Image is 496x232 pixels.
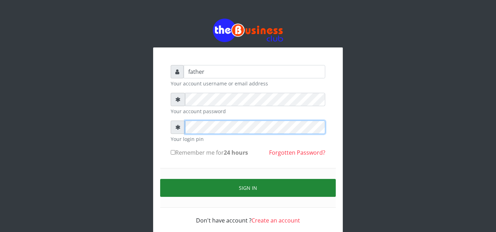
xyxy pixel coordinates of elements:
[269,149,325,156] a: Forgotten Password?
[171,108,325,115] small: Your account password
[252,217,300,224] a: Create an account
[171,148,248,157] label: Remember me for
[224,149,248,156] b: 24 hours
[171,135,325,143] small: Your login pin
[171,80,325,87] small: Your account username or email address
[160,179,336,197] button: Sign in
[184,65,325,78] input: Username or email address
[171,208,325,225] div: Don't have account ?
[171,150,175,155] input: Remember me for24 hours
